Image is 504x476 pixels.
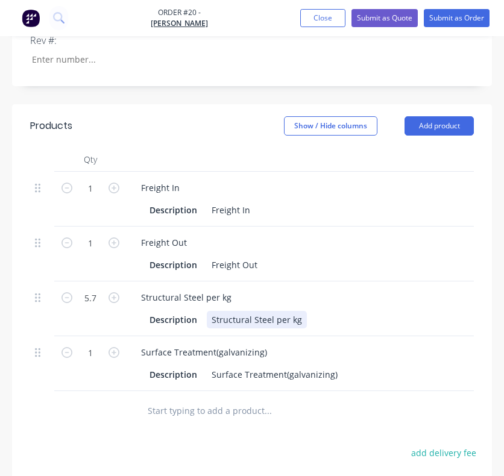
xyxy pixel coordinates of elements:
input: Enter number... [22,50,181,68]
div: Qty [54,148,127,172]
div: Structural Steel per kg [131,289,241,306]
div: Description [145,256,202,274]
button: Close [300,9,345,27]
div: Surface Treatment(galvanizing) [207,366,342,383]
button: Add product [405,116,474,136]
div: Freight Out [131,234,197,251]
div: Description [145,366,202,383]
button: Show / Hide columns [284,116,377,136]
label: Rev #: [30,33,181,48]
div: Freight In [207,201,255,219]
div: Description [145,311,202,328]
div: Description [145,201,202,219]
button: Submit as Quote [351,9,418,27]
div: Surface Treatment(galvanizing) [131,343,277,361]
img: Factory [22,9,40,27]
div: Structural Steel per kg [207,311,307,328]
a: [PERSON_NAME] [151,18,208,29]
input: Start typing to add a product... [147,398,328,422]
div: Freight Out [207,256,262,274]
span: Order #20 - [151,7,208,18]
div: Products [30,119,72,133]
div: Freight In [131,179,189,196]
button: Submit as Order [424,9,490,27]
button: add delivery fee [405,445,482,461]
